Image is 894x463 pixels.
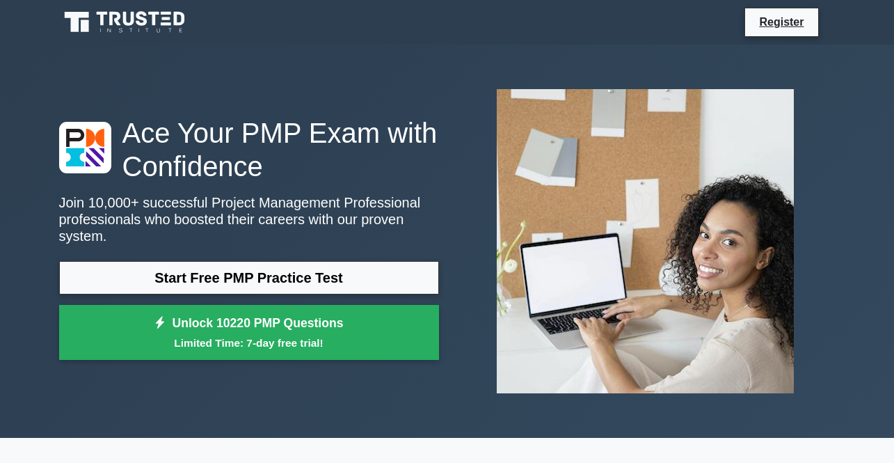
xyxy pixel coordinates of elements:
[59,116,439,183] h1: Ace Your PMP Exam with Confidence
[59,194,439,244] p: Join 10,000+ successful Project Management Professional professionals who boosted their careers w...
[59,261,439,295] a: Start Free PMP Practice Test
[59,305,439,361] a: Unlock 10220 PMP QuestionsLimited Time: 7-day free trial!
[751,13,812,31] a: Register
[77,335,422,351] small: Limited Time: 7-day free trial!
